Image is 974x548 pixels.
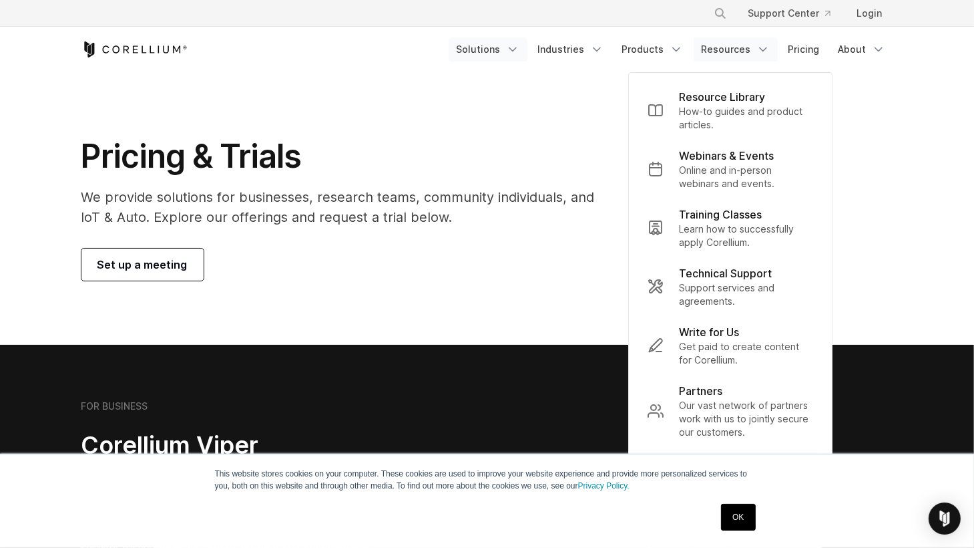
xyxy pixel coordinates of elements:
a: Set up a meeting [81,249,204,281]
a: Industries [530,37,612,61]
h1: Pricing & Trials [81,136,614,176]
p: Support services and agreements. [680,281,813,308]
a: Login [846,1,893,25]
p: Training Classes [680,207,762,223]
p: Our vast network of partners work with us to jointly secure our customers. [680,399,813,439]
div: Open Intercom Messenger [929,503,961,535]
a: Solutions [449,37,527,61]
h6: FOR BUSINESS [81,400,148,412]
a: Webinars & Events Online and in-person webinars and events. [637,140,824,198]
a: Resource Library How-to guides and product articles. [637,81,824,140]
button: Search [708,1,732,25]
p: How-to guides and product articles. [680,105,813,132]
a: Support Center [738,1,841,25]
a: Products [614,37,691,61]
a: Training Classes Learn how to successfully apply Corellium. [637,198,824,257]
div: Navigation Menu [449,37,893,61]
a: Write for Us Get paid to create content for Corellium. [637,316,824,375]
p: This website stores cookies on your computer. These cookies are used to improve your website expe... [215,468,760,492]
a: About [830,37,893,61]
h2: Corellium Viper [81,430,423,460]
a: OK [721,504,755,531]
p: Learn how to successfully apply Corellium. [680,223,813,249]
a: Resources [694,37,778,61]
p: Get paid to create content for Corellium. [680,340,813,367]
p: We provide solutions for businesses, research teams, community individuals, and IoT & Auto. Explo... [81,187,614,227]
p: Webinars & Events [680,148,774,164]
a: Corellium Home [81,41,188,57]
span: Set up a meeting [97,257,188,273]
p: Write for Us [680,324,740,340]
p: Resource Library [680,89,766,105]
p: Partners [680,383,723,399]
a: Technical Support Support services and agreements. [637,257,824,316]
a: Partners Our vast network of partners work with us to jointly secure our customers. [637,375,824,447]
div: Navigation Menu [698,1,893,25]
p: Online and in-person webinars and events. [680,164,813,190]
p: Technical Support [680,265,772,281]
a: Privacy Policy. [578,481,630,491]
a: Pricing [780,37,828,61]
